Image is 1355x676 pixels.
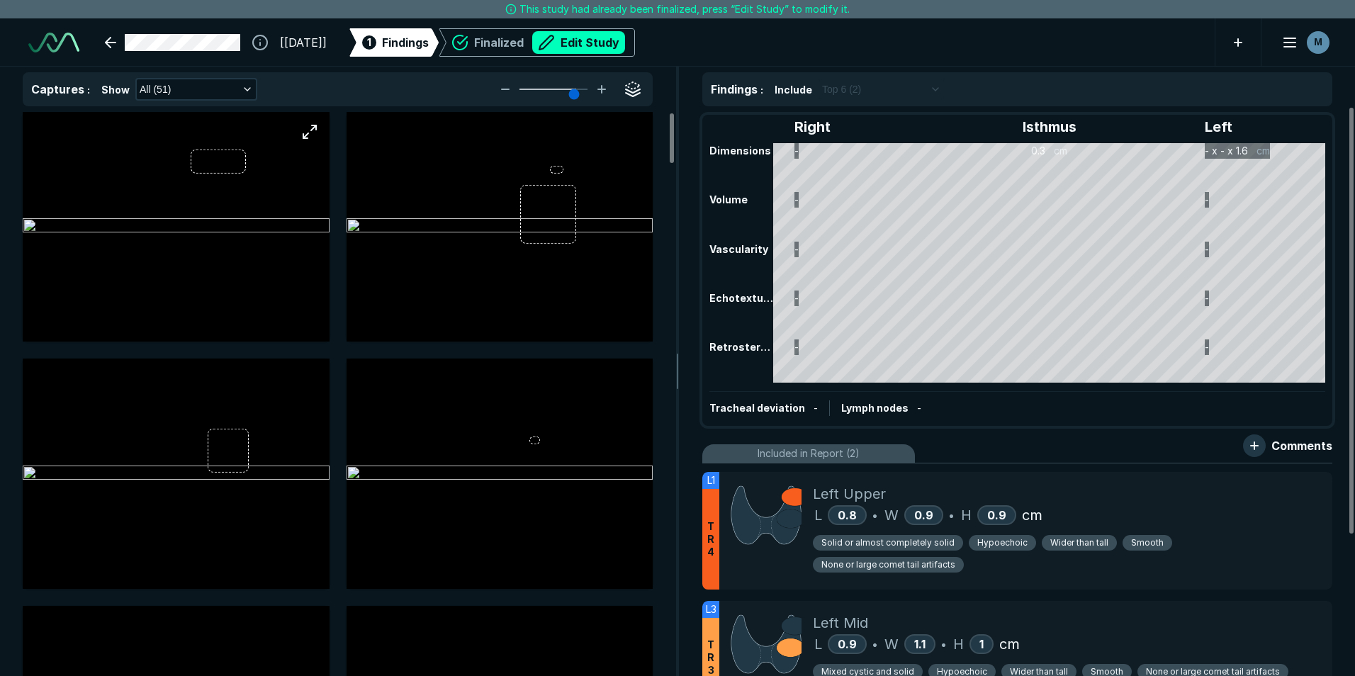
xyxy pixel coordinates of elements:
span: - [917,402,921,414]
span: Left Mid [813,612,868,633]
span: cm [999,633,1020,655]
span: Findings [382,34,429,51]
div: 1Findings [349,28,439,57]
span: This study had already been finalized, press “Edit Study” to modify it. [519,1,850,17]
span: cm [1022,505,1042,526]
span: Show [101,82,130,97]
span: Wider than tall [1050,536,1108,549]
span: M [1314,35,1322,50]
span: 0.9 [838,637,857,651]
span: T R 4 [707,520,714,558]
span: W [884,505,899,526]
span: W [884,633,899,655]
img: a0510baa-b061-460a-a4f9-748e25deb721 [23,218,330,235]
span: 0.9 [987,508,1006,522]
span: H [953,633,964,655]
span: - [814,402,818,414]
span: [[DATE]] [280,34,327,51]
button: Edit Study [532,31,625,54]
img: 4ZVuz4AAAAGSURBVAMAB0pYC7MIVRUAAAAASUVORK5CYII= [731,612,802,675]
span: L [814,505,822,526]
span: 1 [367,35,371,50]
span: Comments [1271,437,1332,454]
div: FinalizedEdit Study [439,28,635,57]
span: • [949,507,954,524]
span: 0.8 [838,508,857,522]
span: L1 [707,473,715,488]
div: L1TR4Left UpperL0.8•W0.9•H0.9cmSolid or almost completely solidHypoechoicWider than tallSmoothNon... [702,472,1332,590]
span: • [872,507,877,524]
span: Left Upper [813,483,886,505]
span: H [961,505,972,526]
span: None or large comet tail artifacts [821,558,955,571]
span: Included in Report (2) [758,446,860,461]
span: L [814,633,822,655]
img: f3628a8c-4e48-4291-bcd1-3d5f0e775d6b [23,466,330,483]
span: Hypoechoic [977,536,1028,549]
span: Tracheal deviation [709,402,805,414]
span: • [872,636,877,653]
img: E7nCUAAAAAZJREFUAwDEeloLwa2T7wAAAABJRU5ErkJggg== [731,483,802,546]
span: Captures [31,82,84,96]
span: • [941,636,946,653]
span: All (51) [140,81,171,97]
img: 152bd1cf-4ca6-4602-9272-b12dd6f61561 [347,466,653,483]
span: L3 [706,602,716,617]
img: 6d490f17-ffe6-4d5c-8878-c24185263708 [347,218,653,235]
span: Lymph nodes [841,402,909,414]
div: avatar-name [1307,31,1329,54]
img: See-Mode Logo [28,33,79,52]
span: 1 [979,637,984,651]
span: Solid or almost completely solid [821,536,955,549]
a: See-Mode Logo [23,27,85,58]
span: 1.1 [914,637,926,651]
span: Findings [711,82,758,96]
span: 0.9 [914,508,933,522]
button: avatar-name [1273,28,1332,57]
span: : [760,84,763,96]
div: Finalized [474,31,625,54]
span: Top 6 (2) [822,81,861,97]
span: : [87,84,90,96]
span: Smooth [1131,536,1164,549]
span: Include [775,82,812,97]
